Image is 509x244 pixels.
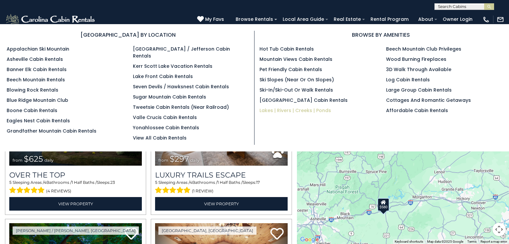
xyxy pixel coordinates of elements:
[259,56,332,62] a: Mountain Views Cabin Rentals
[299,235,320,244] img: Google
[155,171,288,180] a: Luxury Trails Escape
[427,240,463,243] span: Map data ©2025 Google
[44,158,54,163] span: daily
[259,66,322,73] a: Pet Friendly Cabin Rentals
[9,197,142,211] a: View Property
[415,14,436,24] a: About
[205,16,224,23] span: My Favs
[133,124,199,131] a: Yonahlossee Cabin Rentals
[377,198,389,211] div: $580
[158,226,256,235] a: [GEOGRAPHIC_DATA], [GEOGRAPHIC_DATA]
[7,87,58,93] a: Blowing Rock Rentals
[170,154,189,164] span: $297
[7,107,57,114] a: Boone Cabin Rentals
[492,223,506,236] button: Map camera controls
[367,14,412,24] a: Rental Program
[299,235,320,244] a: Open this area in Google Maps (opens a new window)
[7,117,70,124] a: Eagles Nest Cabin Rentals
[7,97,68,103] a: Blue Ridge Mountain Club
[133,104,229,110] a: Tweetsie Cabin Rentals (Near Railroad)
[386,76,430,83] a: Log Cabin Rentals
[13,158,23,163] span: from
[481,240,507,243] a: Report a map error
[155,180,157,185] span: 5
[9,171,142,180] a: Over The Top
[197,16,226,23] a: My Favs
[133,135,187,141] a: View All Cabin Rentals
[232,14,276,24] a: Browse Rentals
[24,154,43,164] span: $625
[110,180,115,185] span: 23
[7,46,69,52] a: Appalachian Ski Mountain
[133,46,230,59] a: [GEOGRAPHIC_DATA] / Jefferson Cabin Rentals
[256,180,260,185] span: 17
[395,239,423,244] button: Keyboard shortcuts
[72,180,97,185] span: 1 Half Baths /
[482,16,490,23] img: phone-regular-white.png
[386,56,446,62] a: Wood Burning Fireplaces
[259,97,348,103] a: [GEOGRAPHIC_DATA] Cabin Rentals
[330,14,364,24] a: Real Estate
[9,180,142,195] div: Sleeping Areas / Bathrooms / Sleeps:
[5,13,97,26] img: White-1-2.png
[259,107,331,114] a: Lakes | Rivers | Creeks | Ponds
[259,87,333,93] a: Ski-in/Ski-Out or Walk Rentals
[133,83,229,90] a: Seven Devils / Hawksnest Cabin Rentals
[386,46,461,52] a: Beech Mountain Club Privileges
[44,180,46,185] span: 4
[190,180,192,185] span: 4
[386,97,471,103] a: Cottages and Romantic Getaways
[7,76,65,83] a: Beech Mountain Rentals
[155,197,288,211] a: View Property
[259,31,502,39] h3: BROWSE BY AMENITIES
[190,158,199,163] span: daily
[259,76,334,83] a: Ski Slopes (Near or On Slopes)
[217,180,243,185] span: 1 Half Baths /
[270,227,284,241] a: Add to favorites
[9,180,12,185] span: 5
[133,63,212,69] a: Kerr Scott Lake Vacation Rentals
[133,114,197,121] a: Valle Crucis Cabin Rentals
[46,187,71,195] span: (4 reviews)
[386,66,451,73] a: 3D Walk Through Available
[386,87,452,93] a: Large Group Cabin Rentals
[192,187,213,195] span: (1 review)
[467,240,477,243] a: Terms
[133,73,193,80] a: Lake Front Cabin Rentals
[7,66,67,73] a: Banner Elk Cabin Rentals
[133,94,206,100] a: Sugar Mountain Cabin Rentals
[155,180,288,195] div: Sleeping Areas / Bathrooms / Sleeps:
[279,14,327,24] a: Local Area Guide
[7,56,63,62] a: Asheville Cabin Rentals
[497,16,504,23] img: mail-regular-white.png
[7,31,249,39] h3: [GEOGRAPHIC_DATA] BY LOCATION
[13,226,139,235] a: [PERSON_NAME] / [PERSON_NAME], [GEOGRAPHIC_DATA]
[7,128,96,134] a: Grandfather Mountain Cabin Rentals
[158,158,168,163] span: from
[259,46,314,52] a: Hot Tub Cabin Rentals
[386,107,448,114] a: Affordable Cabin Rentals
[439,14,476,24] a: Owner Login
